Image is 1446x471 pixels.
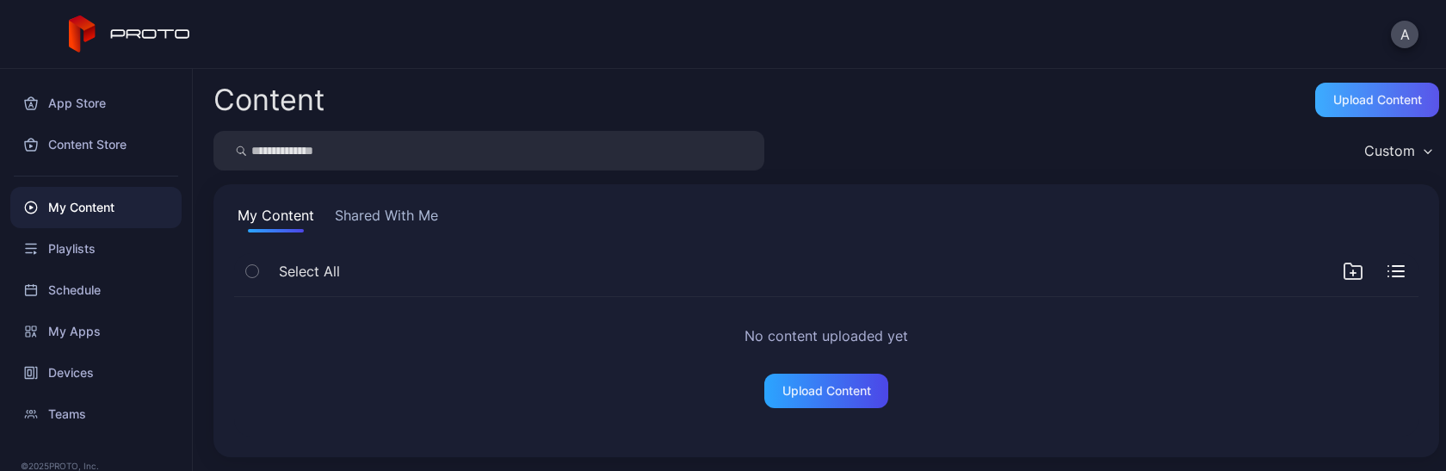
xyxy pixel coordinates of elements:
[213,85,324,115] div: Content
[1391,21,1418,48] button: A
[10,311,182,352] a: My Apps
[764,374,888,408] button: Upload Content
[745,325,908,346] h2: No content uploaded yet
[234,205,318,232] button: My Content
[10,270,182,311] a: Schedule
[279,261,340,282] span: Select All
[10,124,182,165] a: Content Store
[10,187,182,228] a: My Content
[10,394,182,435] a: Teams
[10,83,182,124] a: App Store
[1333,93,1422,107] div: Upload Content
[1364,142,1415,159] div: Custom
[1315,83,1439,117] button: Upload Content
[10,352,182,394] a: Devices
[1356,131,1439,170] button: Custom
[10,228,182,270] a: Playlists
[782,384,871,398] div: Upload Content
[331,205,442,232] button: Shared With Me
